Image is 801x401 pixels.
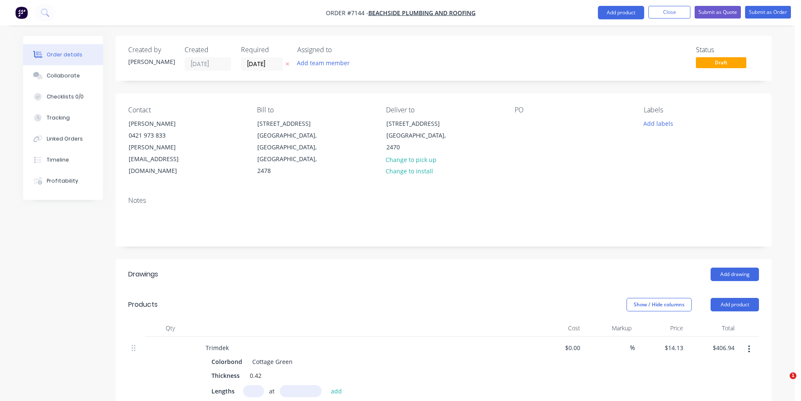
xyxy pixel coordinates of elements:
div: [GEOGRAPHIC_DATA], [GEOGRAPHIC_DATA], [GEOGRAPHIC_DATA], 2478 [257,130,327,177]
div: Tracking [47,114,70,122]
span: Order #7144 - [326,9,368,17]
button: Show / Hide columns [627,298,692,311]
div: [STREET_ADDRESS] [386,118,456,130]
div: Cost [532,320,584,337]
div: Bill to [257,106,372,114]
div: Created [185,46,231,54]
div: Total [687,320,738,337]
div: 0.42 [246,369,265,382]
div: Colorbond [211,356,246,368]
button: Add team member [297,57,354,69]
div: [GEOGRAPHIC_DATA], 2470 [386,130,456,153]
div: Products [128,300,158,310]
div: Notes [128,197,759,204]
div: Order details [47,51,82,58]
div: Drawings [128,269,158,279]
div: 0421 973 833 [129,130,198,141]
button: Add product [711,298,759,311]
div: Trimdek [199,342,235,354]
div: PO [515,106,630,114]
button: Change to install [381,165,438,177]
button: Change to pick up [381,154,441,165]
button: Checklists 0/0 [23,86,103,107]
iframe: Intercom live chat [772,372,793,393]
div: Thickness [208,369,243,382]
button: Timeline [23,149,103,170]
div: Profitability [47,177,78,185]
div: Deliver to [386,106,501,114]
button: Order details [23,44,103,65]
div: Labels [644,106,759,114]
button: Add labels [639,117,677,129]
button: Tracking [23,107,103,128]
button: Linked Orders [23,128,103,149]
button: Close [648,6,690,19]
img: Factory [15,6,28,19]
span: % [630,343,635,353]
button: add [327,385,346,396]
div: Assigned to [297,46,381,54]
div: Created by [128,46,174,54]
span: 1 [790,372,796,379]
button: Add product [598,6,644,19]
button: Add team member [293,57,354,69]
div: [PERSON_NAME] [128,57,174,66]
div: [PERSON_NAME]0421 973 833[PERSON_NAME][EMAIL_ADDRESS][DOMAIN_NAME] [122,117,206,177]
div: [STREET_ADDRESS] [257,118,327,130]
button: Collaborate [23,65,103,86]
div: Required [241,46,287,54]
button: Add drawing [711,268,759,281]
div: Cottage Green [249,356,293,368]
div: [PERSON_NAME] [129,118,198,130]
span: Draft [696,57,746,68]
button: Submit as Order [745,6,791,19]
div: Markup [584,320,635,337]
div: Timeline [47,156,69,164]
div: [STREET_ADDRESS][GEOGRAPHIC_DATA], 2470 [379,117,463,154]
button: Submit as Quote [695,6,741,19]
span: at [269,387,275,396]
a: Beachside Plumbing and Roofing [368,9,476,17]
div: [STREET_ADDRESS][GEOGRAPHIC_DATA], [GEOGRAPHIC_DATA], [GEOGRAPHIC_DATA], 2478 [250,117,334,177]
button: Profitability [23,170,103,191]
div: Collaborate [47,72,80,80]
div: Price [635,320,687,337]
div: [PERSON_NAME][EMAIL_ADDRESS][DOMAIN_NAME] [129,141,198,177]
div: Checklists 0/0 [47,93,84,101]
div: Status [696,46,759,54]
div: Linked Orders [47,135,83,143]
span: Lengths [211,387,235,396]
div: Qty [145,320,196,337]
div: Contact [128,106,243,114]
